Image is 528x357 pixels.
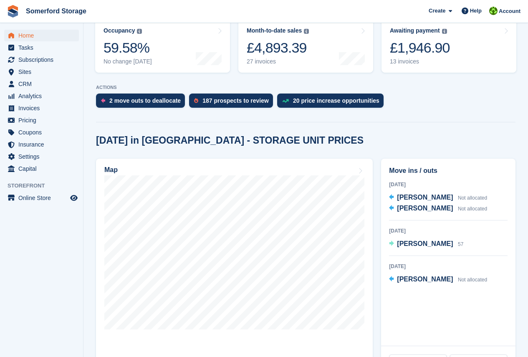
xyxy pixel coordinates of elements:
[18,151,68,162] span: Settings
[18,163,68,175] span: Capital
[8,182,83,190] span: Storefront
[429,7,445,15] span: Create
[104,39,152,56] div: 59.58%
[442,29,447,34] img: icon-info-grey-7440780725fd019a000dd9b08b2336e03edf1995a4989e88bcd33f0948082b44.svg
[397,205,453,212] span: [PERSON_NAME]
[4,102,79,114] a: menu
[4,151,79,162] a: menu
[18,192,68,204] span: Online Store
[397,194,453,201] span: [PERSON_NAME]
[18,90,68,102] span: Analytics
[489,7,498,15] img: Michael Llewellen Palmer
[499,7,520,15] span: Account
[389,192,487,203] a: [PERSON_NAME] Not allocated
[247,58,309,65] div: 27 invoices
[4,192,79,204] a: menu
[18,42,68,53] span: Tasks
[18,102,68,114] span: Invoices
[18,114,68,126] span: Pricing
[23,4,90,18] a: Somerford Storage
[282,99,289,103] img: price_increase_opportunities-93ffe204e8149a01c8c9dc8f82e8f89637d9d84a8eef4429ea346261dce0b2c0.svg
[4,127,79,138] a: menu
[389,274,487,285] a: [PERSON_NAME] Not allocated
[104,166,118,174] h2: Map
[458,195,487,201] span: Not allocated
[104,27,135,34] div: Occupancy
[4,30,79,41] a: menu
[4,114,79,126] a: menu
[18,78,68,90] span: CRM
[18,127,68,138] span: Coupons
[69,193,79,203] a: Preview store
[389,166,508,176] h2: Move ins / outs
[4,66,79,78] a: menu
[389,203,487,214] a: [PERSON_NAME] Not allocated
[7,5,19,18] img: stora-icon-8386f47178a22dfd0bd8f6a31ec36ba5ce8667c1dd55bd0f319d3a0aa187defe.svg
[389,239,463,250] a: [PERSON_NAME] 57
[18,54,68,66] span: Subscriptions
[293,97,379,104] div: 20 price increase opportunities
[137,29,142,34] img: icon-info-grey-7440780725fd019a000dd9b08b2336e03edf1995a4989e88bcd33f0948082b44.svg
[389,263,508,270] div: [DATE]
[390,39,450,56] div: £1,946.90
[95,20,230,73] a: Occupancy 59.58% No change [DATE]
[101,98,105,103] img: move_outs_to_deallocate_icon-f764333ba52eb49d3ac5e1228854f67142a1ed5810a6f6cc68b1a99e826820c5.svg
[4,163,79,175] a: menu
[104,58,152,65] div: No change [DATE]
[304,29,309,34] img: icon-info-grey-7440780725fd019a000dd9b08b2336e03edf1995a4989e88bcd33f0948082b44.svg
[4,139,79,150] a: menu
[381,20,516,73] a: Awaiting payment £1,946.90 13 invoices
[247,27,302,34] div: Month-to-date sales
[18,139,68,150] span: Insurance
[389,181,508,188] div: [DATE]
[189,94,277,112] a: 187 prospects to review
[277,94,388,112] a: 20 price increase opportunities
[4,90,79,102] a: menu
[470,7,482,15] span: Help
[96,85,515,90] p: ACTIONS
[390,58,450,65] div: 13 invoices
[4,42,79,53] a: menu
[397,240,453,247] span: [PERSON_NAME]
[96,94,189,112] a: 2 move outs to deallocate
[458,277,487,283] span: Not allocated
[238,20,373,73] a: Month-to-date sales £4,893.39 27 invoices
[18,30,68,41] span: Home
[96,135,364,146] h2: [DATE] in [GEOGRAPHIC_DATA] - STORAGE UNIT PRICES
[247,39,309,56] div: £4,893.39
[458,241,463,247] span: 57
[4,54,79,66] a: menu
[390,27,440,34] div: Awaiting payment
[4,78,79,90] a: menu
[18,66,68,78] span: Sites
[194,98,198,103] img: prospect-51fa495bee0391a8d652442698ab0144808aea92771e9ea1ae160a38d050c398.svg
[458,206,487,212] span: Not allocated
[397,276,453,283] span: [PERSON_NAME]
[109,97,181,104] div: 2 move outs to deallocate
[389,227,508,235] div: [DATE]
[202,97,269,104] div: 187 prospects to review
